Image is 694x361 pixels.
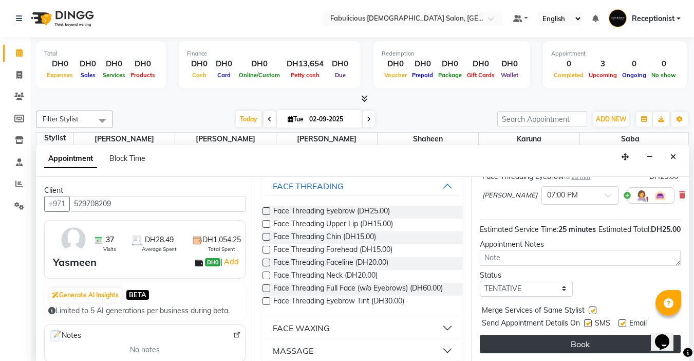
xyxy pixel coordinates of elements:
div: Stylist [36,133,73,143]
div: 0 [551,58,586,70]
span: Prepaid [409,71,436,79]
span: 25 min [571,173,590,180]
div: Appointment Notes [480,239,681,250]
span: DH25.00 [651,225,681,234]
img: Receptionist [609,9,627,27]
div: Client [44,185,246,196]
span: Face Threading Full Face (w/o Eyebrows) (DH60.00) [273,283,443,296]
div: Redemption [382,49,522,58]
span: Shaheen [378,133,478,146]
div: DH0 [44,58,76,70]
img: Hairdresser.png [635,189,648,202]
span: SMS [595,318,610,331]
span: Upcoming [586,71,620,79]
input: Search by Name/Mobile/Email/Code [69,196,246,212]
div: DH13,654 [283,58,328,70]
img: Interior.png [654,189,666,202]
button: Close [666,149,681,165]
span: Notes [49,329,81,342]
span: Wallet [498,71,521,79]
span: [PERSON_NAME] [276,133,377,146]
div: 0 [649,58,679,70]
div: FACE THREADING [273,180,344,192]
span: Receptionist [632,13,674,24]
div: Appointment [551,49,679,58]
div: DH0 [497,58,522,70]
span: Face Threading Eyebrow (DH25.00) [273,206,390,219]
span: Voucher [382,71,409,79]
div: Status [480,270,572,281]
span: Online/Custom [236,71,283,79]
span: Services [100,71,128,79]
div: DH0 [464,58,497,70]
span: Petty cash [288,71,322,79]
span: Face Threading Forehead (DH15.00) [273,244,392,257]
div: DH0 [436,58,464,70]
div: Face Threading Eyebrow [482,171,590,182]
span: Filter Stylist [43,115,79,123]
span: [PERSON_NAME] [482,190,537,201]
span: Gift Cards [464,71,497,79]
iframe: chat widget [651,320,684,351]
div: DH0 [212,58,236,70]
div: 0 [620,58,649,70]
img: logo [26,4,97,33]
button: MASSAGE [267,341,459,360]
span: Send Appointment Details On [482,318,580,331]
span: Products [128,71,158,79]
span: DH0 [205,258,220,266]
div: Yasmeen [53,255,97,270]
span: [PERSON_NAME] [74,133,175,146]
span: Face Threading Faceline (DH20.00) [273,257,388,270]
div: DH0 [187,58,212,70]
span: Face Threading Chin (DH15.00) [273,231,376,244]
button: Book [480,335,681,353]
span: Estimated Service Time: [480,225,558,234]
span: Total Spent [208,245,235,253]
span: Sales [78,71,98,79]
span: Completed [551,71,586,79]
div: DH0 [128,58,158,70]
div: Finance [187,49,352,58]
span: Face Threading Neck (DH20.00) [273,270,378,283]
span: Package [436,71,464,79]
small: for [564,173,590,180]
div: Total [44,49,158,58]
button: ADD NEW [593,112,629,127]
span: No show [649,71,679,79]
input: 2025-09-02 [306,112,358,127]
span: Visits [103,245,116,253]
img: avatar [59,225,88,255]
span: DH28.49 [145,234,174,245]
span: Today [236,111,261,127]
button: +971 [44,196,70,212]
span: BETA [126,290,149,300]
div: DH25.00 [649,171,678,182]
span: Card [215,71,233,79]
span: Due [332,71,348,79]
span: Face Threading Eyebrow Tint (DH30.00) [273,296,404,309]
span: Block Time [109,154,145,163]
span: Face Threading Upper Lip (DH15.00) [273,219,393,231]
div: FACE WAXING [273,322,330,334]
div: DH0 [76,58,100,70]
span: No notes [130,345,160,355]
div: DH0 [100,58,128,70]
span: Merge Services of Same Stylist [482,305,585,318]
button: Generate AI Insights [49,288,121,302]
span: DH1,054.25 [202,234,241,245]
span: Cash [190,71,209,79]
span: Tue [285,115,306,123]
div: Limited to 5 AI generations per business during beta. [48,305,241,316]
button: FACE WAXING [267,319,459,337]
span: Average Spent [142,245,177,253]
span: Saba [580,133,681,146]
span: 37 [106,234,114,245]
div: DH0 [409,58,436,70]
span: Karuna [479,133,579,146]
a: Add [222,256,240,268]
span: Ongoing [620,71,649,79]
span: [PERSON_NAME] [175,133,276,146]
div: DH0 [382,58,409,70]
button: FACE THREADING [267,177,459,195]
